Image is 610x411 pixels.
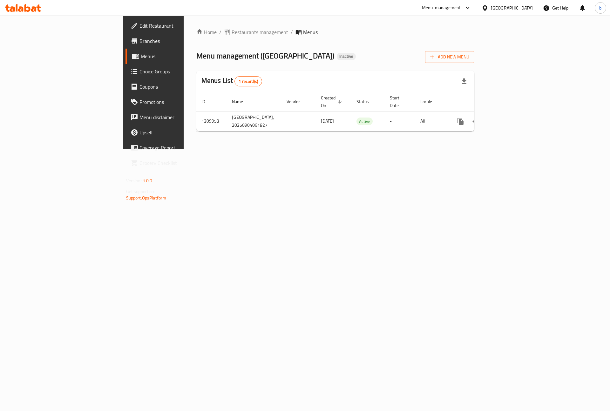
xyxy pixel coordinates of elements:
[453,114,468,129] button: more
[356,98,377,105] span: Status
[599,4,601,11] span: b
[125,140,225,155] a: Coverage Report
[287,98,308,105] span: Vendor
[201,98,213,105] span: ID
[337,53,356,60] div: Inactive
[291,28,293,36] li: /
[126,187,155,196] span: Get support on:
[201,76,262,86] h2: Menus List
[125,64,225,79] a: Choice Groups
[422,4,461,12] div: Menu-management
[234,76,262,86] div: Total records count
[196,49,334,63] span: Menu management ( [GEOGRAPHIC_DATA] )
[337,54,356,59] span: Inactive
[356,118,373,125] span: Active
[232,98,251,105] span: Name
[425,51,474,63] button: Add New Menu
[457,74,472,89] div: Export file
[139,113,220,121] span: Menu disclaimer
[415,111,448,131] td: All
[430,53,469,61] span: Add New Menu
[420,98,440,105] span: Locale
[139,129,220,136] span: Upsell
[468,114,484,129] button: Change Status
[125,155,225,171] a: Grocery Checklist
[139,83,220,91] span: Coupons
[125,110,225,125] a: Menu disclaimer
[126,177,142,185] span: Version:
[125,49,225,64] a: Menus
[143,177,152,185] span: 1.0.0
[491,4,533,11] div: [GEOGRAPHIC_DATA]
[125,94,225,110] a: Promotions
[196,92,519,131] table: enhanced table
[321,94,344,109] span: Created On
[303,28,318,36] span: Menus
[139,68,220,75] span: Choice Groups
[196,28,475,36] nav: breadcrumb
[235,78,262,84] span: 1 record(s)
[448,92,519,111] th: Actions
[390,94,408,109] span: Start Date
[126,194,166,202] a: Support.OpsPlatform
[141,52,220,60] span: Menus
[227,111,281,131] td: [GEOGRAPHIC_DATA], 20250904061827
[125,33,225,49] a: Branches
[224,28,288,36] a: Restaurants management
[125,79,225,94] a: Coupons
[139,37,220,45] span: Branches
[125,125,225,140] a: Upsell
[139,159,220,167] span: Grocery Checklist
[139,144,220,152] span: Coverage Report
[139,98,220,106] span: Promotions
[321,117,334,125] span: [DATE]
[139,22,220,30] span: Edit Restaurant
[232,28,288,36] span: Restaurants management
[125,18,225,33] a: Edit Restaurant
[385,111,415,131] td: -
